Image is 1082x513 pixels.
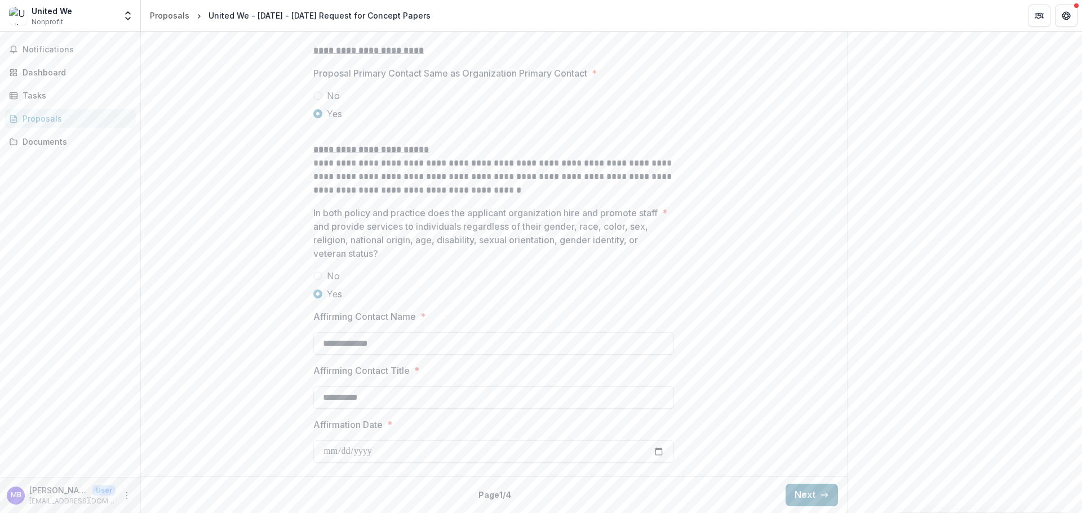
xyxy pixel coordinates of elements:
[11,492,21,499] div: Micaela Brokaw
[209,10,431,21] div: United We - [DATE] - [DATE] Request for Concept Papers
[92,485,116,496] p: User
[32,17,63,27] span: Nonprofit
[23,90,127,101] div: Tasks
[313,418,383,431] p: Affirmation Date
[327,89,340,102] span: No
[120,5,136,27] button: Open entity switcher
[313,206,658,260] p: In both policy and practice does the applicant organization hire and promote staff and provide se...
[29,484,88,496] p: [PERSON_NAME]
[478,489,511,501] p: Page 1 / 4
[5,86,136,105] a: Tasks
[9,7,27,25] img: United We
[1028,5,1050,27] button: Partners
[5,63,136,82] a: Dashboard
[120,489,134,502] button: More
[23,45,131,55] span: Notifications
[23,66,127,78] div: Dashboard
[313,310,416,323] p: Affirming Contact Name
[29,496,116,506] p: [EMAIL_ADDRESS][DOMAIN_NAME]
[327,107,342,121] span: Yes
[145,7,435,24] nav: breadcrumb
[327,287,342,301] span: Yes
[313,364,410,377] p: Affirming Contact Title
[23,113,127,124] div: Proposals
[150,10,189,21] div: Proposals
[145,7,194,24] a: Proposals
[327,269,340,283] span: No
[5,109,136,128] a: Proposals
[5,132,136,151] a: Documents
[5,41,136,59] button: Notifications
[313,66,587,80] p: Proposal Primary Contact Same as Organization Primary Contact
[23,136,127,148] div: Documents
[1055,5,1077,27] button: Get Help
[32,5,72,17] div: United We
[786,484,838,506] button: Next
